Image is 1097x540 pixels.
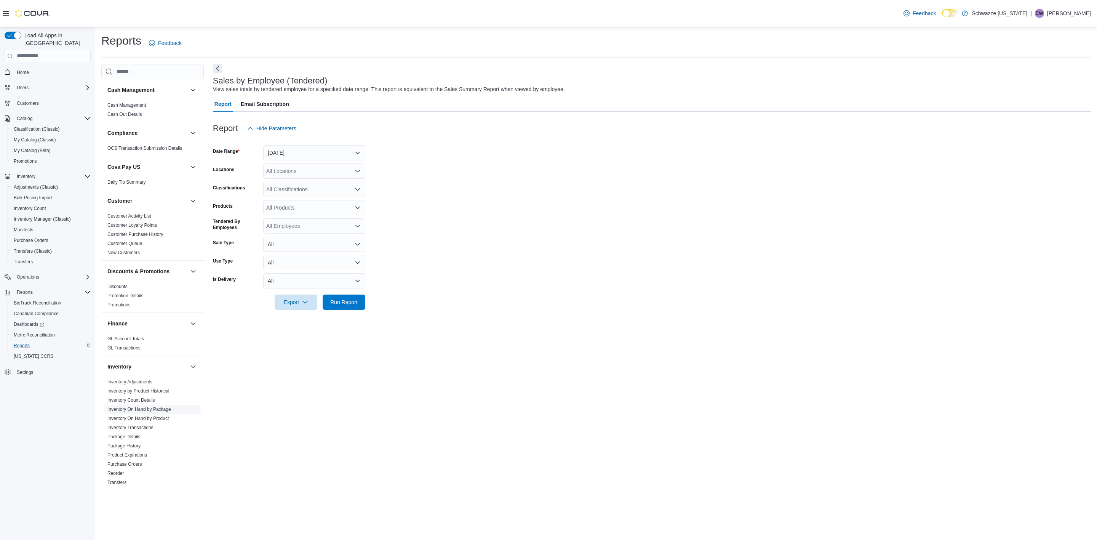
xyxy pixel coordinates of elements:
[8,145,94,156] button: My Catalog (Beta)
[355,205,361,211] button: Open list of options
[14,367,91,377] span: Settings
[14,332,55,338] span: Metrc Reconciliation
[11,247,55,256] a: Transfers (Classic)
[107,129,138,137] h3: Compliance
[107,268,187,275] button: Discounts & Promotions
[8,192,94,203] button: Bulk Pricing Import
[107,268,170,275] h3: Discounts & Promotions
[101,33,141,48] h1: Reports
[107,250,140,256] span: New Customers
[14,147,51,154] span: My Catalog (Beta)
[14,227,33,233] span: Manifests
[107,388,170,394] a: Inventory by Product Historical
[14,137,56,143] span: My Catalog (Classic)
[14,343,30,349] span: Reports
[14,205,46,212] span: Inventory Count
[214,96,232,112] span: Report
[107,284,128,290] span: Discounts
[1035,9,1044,18] div: Courtney Webb
[14,172,38,181] button: Inventory
[14,321,44,327] span: Dashboards
[11,341,91,350] span: Reports
[107,443,141,449] a: Package History
[158,39,181,47] span: Feedback
[1030,9,1032,18] p: |
[107,111,142,117] span: Cash Out Details
[213,240,234,246] label: Sale Type
[8,203,94,214] button: Inventory Count
[8,298,94,308] button: BioTrack Reconciliation
[107,461,142,467] span: Purchase Orders
[8,256,94,267] button: Transfers
[11,330,91,340] span: Metrc Reconciliation
[14,114,35,123] button: Catalog
[107,406,171,412] span: Inventory On Hand by Package
[11,215,91,224] span: Inventory Manager (Classic)
[107,231,163,237] span: Customer Purchase History
[14,272,91,282] span: Operations
[146,35,184,51] a: Feedback
[275,295,317,310] button: Export
[107,470,124,476] span: Reorder
[14,114,91,123] span: Catalog
[15,10,50,17] img: Cova
[14,272,42,282] button: Operations
[11,183,91,192] span: Adjustments (Classic)
[213,148,240,154] label: Date Range
[101,282,204,312] div: Discounts & Promotions
[213,85,565,93] div: View sales totals by tendered employee for a specified date range. This report is equivalent to t...
[241,96,289,112] span: Email Subscription
[14,98,91,108] span: Customers
[14,158,37,164] span: Promotions
[11,225,36,234] a: Manifests
[107,163,140,171] h3: Cova Pay US
[11,146,54,155] a: My Catalog (Beta)
[355,168,361,174] button: Open list of options
[2,82,94,93] button: Users
[8,319,94,330] a: Dashboards
[11,193,91,202] span: Bulk Pricing Import
[14,67,91,77] span: Home
[355,223,361,229] button: Open list of options
[107,241,142,246] a: Customer Queue
[213,258,233,264] label: Use Type
[107,388,170,394] span: Inventory by Product Historical
[14,248,52,254] span: Transfers (Classic)
[11,204,49,213] a: Inventory Count
[5,64,91,397] nav: Complex example
[17,69,29,75] span: Home
[189,267,198,276] button: Discounts & Promotions
[189,162,198,171] button: Cova Pay US
[11,135,91,144] span: My Catalog (Classic)
[14,184,58,190] span: Adjustments (Classic)
[14,288,91,297] span: Reports
[107,379,152,385] span: Inventory Adjustments
[14,172,91,181] span: Inventory
[107,345,141,351] span: GL Transactions
[107,434,141,440] span: Package Details
[11,215,74,224] a: Inventory Manager (Classic)
[8,124,94,135] button: Classification (Classic)
[17,369,33,375] span: Settings
[11,330,58,340] a: Metrc Reconciliation
[11,320,91,329] span: Dashboards
[21,32,91,47] span: Load All Apps in [GEOGRAPHIC_DATA]
[913,10,936,17] span: Feedback
[107,480,126,485] a: Transfers
[189,128,198,138] button: Compliance
[14,353,53,359] span: [US_STATE] CCRS
[107,336,144,342] span: GL Account Totals
[14,259,33,265] span: Transfers
[213,124,238,133] h3: Report
[107,284,128,289] a: Discounts
[189,362,198,371] button: Inventory
[107,293,144,299] span: Promotion Details
[213,218,260,231] label: Tendered By Employees
[11,341,33,350] a: Reports
[213,185,245,191] label: Classifications
[107,416,169,421] a: Inventory On Hand by Product
[355,186,361,192] button: Open list of options
[107,213,151,219] a: Customer Activity List
[14,368,36,377] a: Settings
